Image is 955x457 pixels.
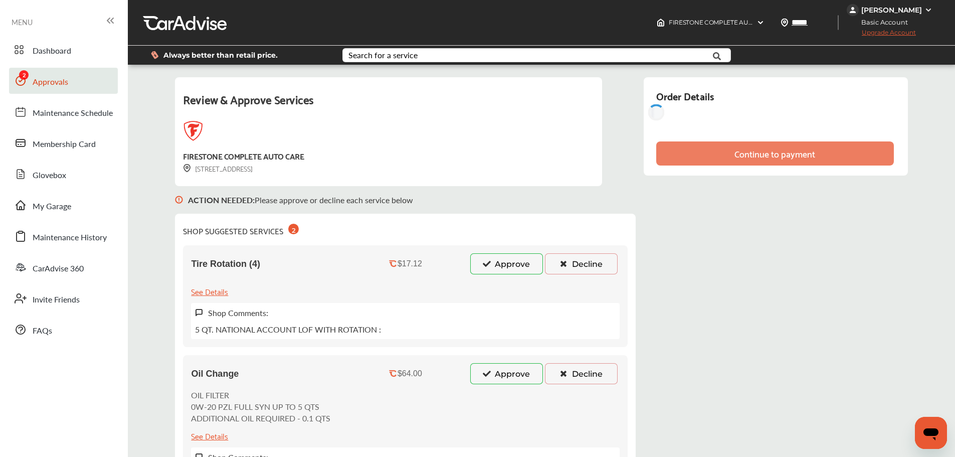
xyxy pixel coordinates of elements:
div: $64.00 [398,369,422,378]
a: Approvals [9,68,118,94]
label: Shop Comments: [208,307,268,319]
span: FAQs [33,325,52,338]
div: See Details [191,284,228,298]
span: Membership Card [33,138,96,151]
img: svg+xml;base64,PHN2ZyB3aWR0aD0iMTYiIGhlaWdodD0iMTciIHZpZXdCb3g9IjAgMCAxNiAxNyIgZmlsbD0ibm9uZSIgeG... [195,309,203,317]
span: Basic Account [848,17,915,28]
div: [STREET_ADDRESS] [183,163,253,174]
div: [PERSON_NAME] [861,6,922,15]
div: Search for a service [348,51,418,59]
div: $17.12 [398,259,422,268]
img: dollor_label_vector.a70140d1.svg [151,51,158,59]
b: ACTION NEEDED : [188,194,255,206]
img: WGsFRI8htEPBVLJbROoPRyZpYNWhNONpIPPETTm6eUC0GeLEiAAAAAElFTkSuQmCC [924,6,932,14]
span: CarAdvise 360 [33,262,84,275]
p: ADDITIONAL OIL REQUIRED - 0.1 QTS [191,412,330,424]
a: Invite Friends [9,285,118,312]
span: Upgrade Account [847,29,916,41]
p: 0W-20 PZL FULL SYN UP TO 5 QTS [191,401,330,412]
a: Glovebox [9,161,118,187]
img: header-home-logo.8d720a4f.svg [657,19,665,27]
button: Approve [470,363,543,384]
button: Decline [545,363,618,384]
div: Review & Approve Services [183,89,594,121]
img: header-down-arrow.9dd2ce7d.svg [756,19,765,27]
a: Maintenance History [9,223,118,249]
div: SHOP SUGGESTED SERVICES [183,222,299,237]
p: 5 QT. NATIONAL ACCOUNT LOF WITH ROTATION : [195,324,381,335]
iframe: Button to launch messaging window [915,417,947,449]
span: Tire Rotation (4) [191,259,260,269]
img: header-divider.bc55588e.svg [838,15,839,30]
a: FAQs [9,317,118,343]
a: My Garage [9,192,118,218]
p: OIL FILTER [191,389,330,401]
a: Dashboard [9,37,118,63]
img: logo-firestone.png [183,121,203,141]
a: CarAdvise 360 [9,254,118,280]
div: Order Details [656,87,714,104]
div: FIRESTONE COMPLETE AUTO CARE [183,149,304,163]
span: Maintenance Schedule [33,107,113,120]
img: svg+xml;base64,PHN2ZyB3aWR0aD0iMTYiIGhlaWdodD0iMTciIHZpZXdCb3g9IjAgMCAxNiAxNyIgZmlsbD0ibm9uZSIgeG... [183,164,191,173]
span: Maintenance History [33,231,107,244]
img: jVpblrzwTbfkPYzPPzSLxeg0AAAAASUVORK5CYII= [847,4,859,16]
a: Maintenance Schedule [9,99,118,125]
img: svg+xml;base64,PHN2ZyB3aWR0aD0iMTYiIGhlaWdodD0iMTciIHZpZXdCb3g9IjAgMCAxNiAxNyIgZmlsbD0ibm9uZSIgeG... [175,186,183,214]
button: Decline [545,253,618,274]
span: Always better than retail price. [163,52,278,59]
span: MENU [12,18,33,26]
a: Membership Card [9,130,118,156]
div: 2 [288,224,299,234]
span: Oil Change [191,369,239,379]
span: Dashboard [33,45,71,58]
img: location_vector.a44bc228.svg [781,19,789,27]
span: My Garage [33,200,71,213]
span: Glovebox [33,169,66,182]
button: Approve [470,253,543,274]
div: Continue to payment [734,148,815,159]
span: Invite Friends [33,293,80,307]
div: See Details [191,429,228,442]
span: Approvals [33,76,68,89]
p: Please approve or decline each service below [188,194,413,206]
span: FIRESTONE COMPLETE AUTO CARE , [GEOGRAPHIC_DATA] [GEOGRAPHIC_DATA] , MO 63367 [669,19,937,26]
